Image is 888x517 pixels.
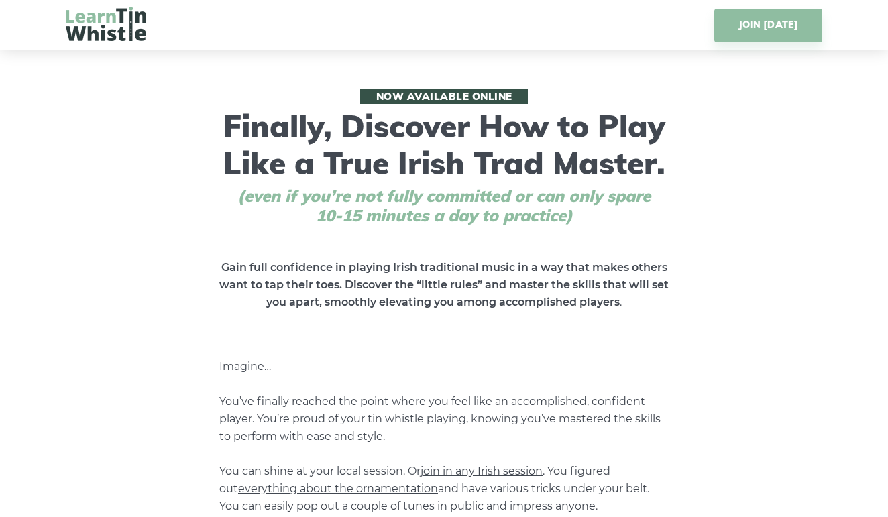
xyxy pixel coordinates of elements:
a: JOIN [DATE] [714,9,822,42]
img: LearnTinWhistle.com [66,7,146,41]
strong: elevating you among accomplished players [379,296,620,308]
p: . [219,259,669,311]
h1: Finally, Discover How to Play Like a True Irish Trad Master. [213,89,675,225]
strong: Gain full confidence in playing Irish traditional music in a way that makes others want to tap th... [219,261,669,308]
span: everything about the ornamentation [238,482,438,495]
span: Now available online [360,89,528,104]
span: join in any Irish session [421,465,543,477]
span: (even if you’re not fully committed or can only spare 10-15 minutes a day to practice) [233,186,655,225]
